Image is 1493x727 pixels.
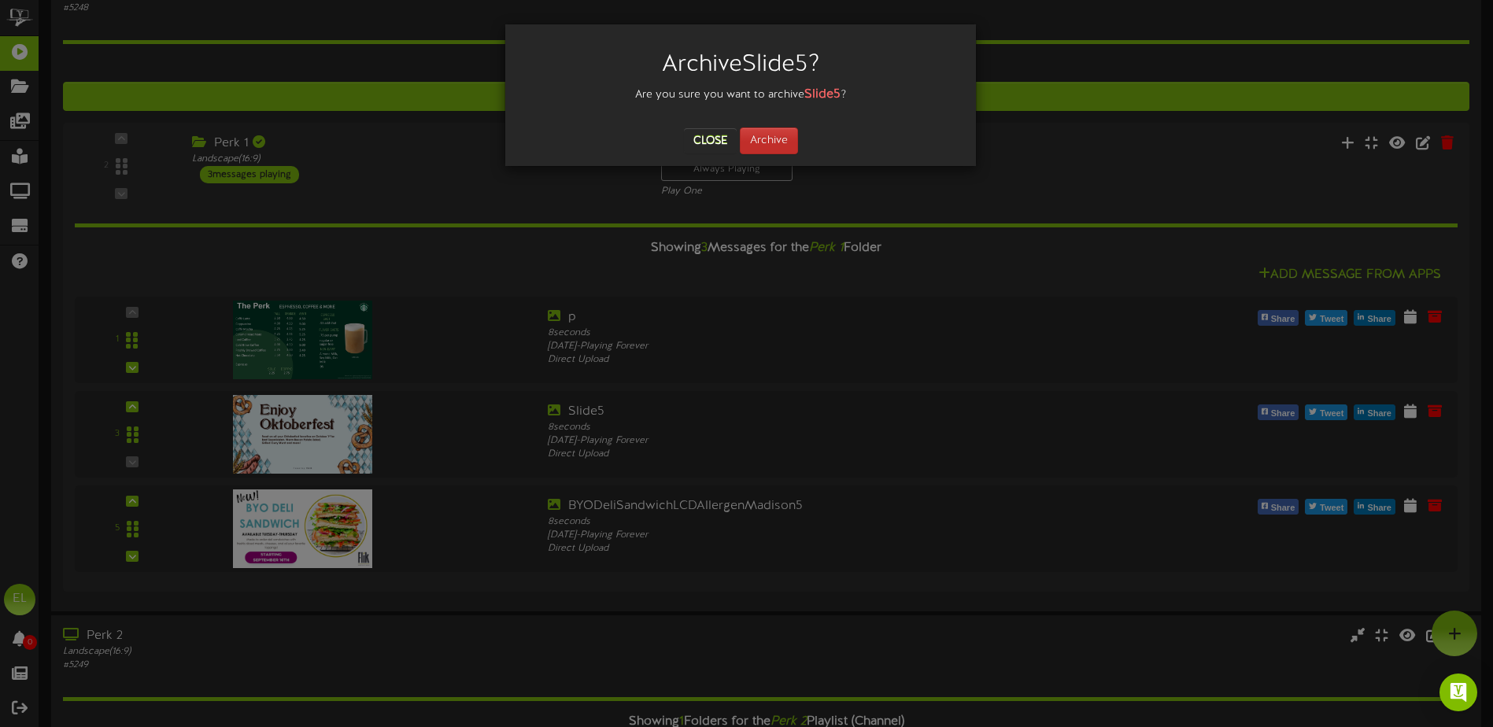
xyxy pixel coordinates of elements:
[1439,673,1477,711] div: Open Intercom Messenger
[740,127,798,154] button: Archive
[804,87,841,101] strong: Slide5
[684,128,737,153] button: Close
[517,86,964,104] div: Are you sure you want to archive ?
[529,52,952,78] h2: Archive Slide5 ?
